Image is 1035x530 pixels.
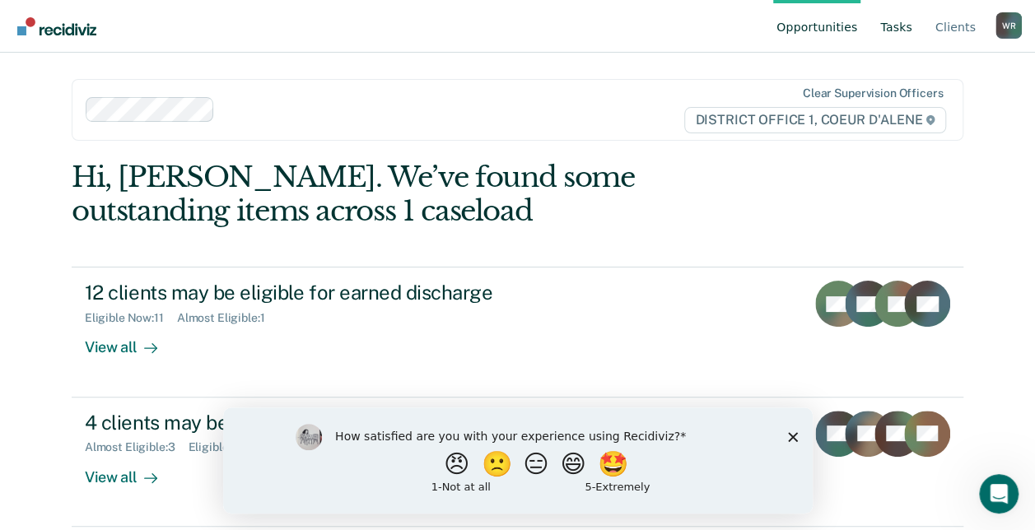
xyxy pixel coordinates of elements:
[85,281,663,305] div: 12 clients may be eligible for earned discharge
[803,86,943,100] div: Clear supervision officers
[995,12,1022,39] button: Profile dropdown button
[85,311,177,325] div: Eligible Now : 11
[72,267,963,397] a: 12 clients may be eligible for earned dischargeEligible Now:11Almost Eligible:1View all
[995,12,1022,39] div: W R
[979,474,1019,514] iframe: Intercom live chat
[85,325,177,357] div: View all
[684,107,946,133] span: DISTRICT OFFICE 1, COEUR D'ALENE
[72,397,963,527] a: 4 clients may be eligible for the Limited Supervision UnitAlmost Eligible:3Eligible Now:1View all
[85,440,189,454] div: Almost Eligible : 3
[85,411,663,435] div: 4 clients may be eligible for the Limited Supervision Unit
[223,407,813,514] iframe: Survey by Kim from Recidiviz
[189,440,276,454] div: Eligible Now : 1
[177,311,278,325] div: Almost Eligible : 1
[17,17,96,35] img: Recidiviz
[72,160,786,228] div: Hi, [PERSON_NAME]. We’ve found some outstanding items across 1 caseload
[85,454,177,486] div: View all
